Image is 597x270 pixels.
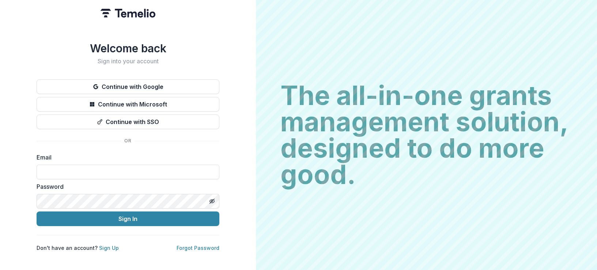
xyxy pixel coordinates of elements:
[37,79,219,94] button: Continue with Google
[101,9,155,18] img: Temelio
[99,245,119,251] a: Sign Up
[37,42,219,55] h1: Welcome back
[37,97,219,112] button: Continue with Microsoft
[37,244,119,252] p: Don't have an account?
[206,195,218,207] button: Toggle password visibility
[177,245,219,251] a: Forgot Password
[37,211,219,226] button: Sign In
[37,153,215,162] label: Email
[37,115,219,129] button: Continue with SSO
[37,182,215,191] label: Password
[37,58,219,65] h2: Sign into your account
